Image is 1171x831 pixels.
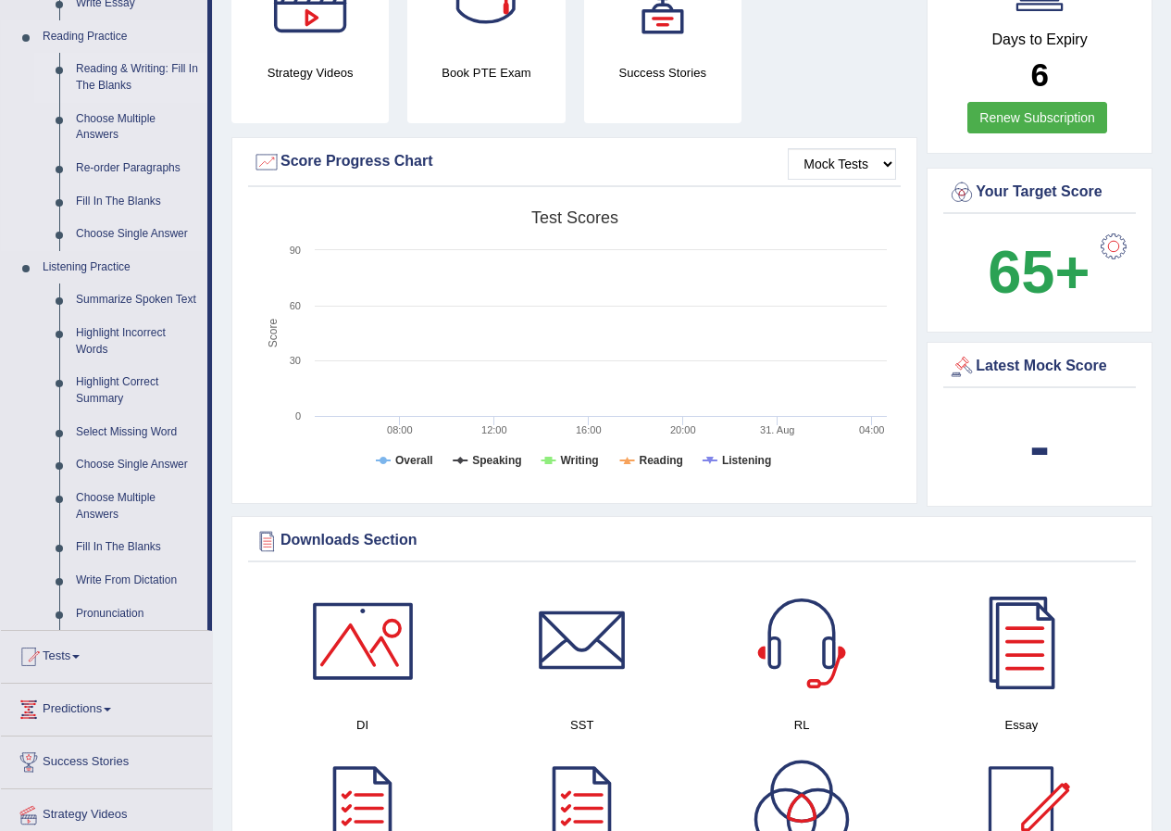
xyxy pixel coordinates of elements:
tspan: Score [267,319,280,348]
div: Latest Mock Score [948,353,1131,381]
a: Listening Practice [34,251,207,284]
text: 16:00 [576,424,602,435]
div: Downloads Section [253,527,1131,555]
h4: Essay [921,715,1122,735]
a: Reading & Writing: Fill In The Blanks [68,53,207,102]
text: 12:00 [481,424,507,435]
tspan: Speaking [472,454,521,467]
text: 90 [290,245,301,256]
text: 0 [295,410,301,422]
a: Summarize Spoken Text [68,283,207,317]
div: Score Progress Chart [253,148,896,176]
a: Pronunciation [68,598,207,631]
b: - [1029,412,1050,480]
a: Select Missing Word [68,416,207,449]
a: Re-order Paragraphs [68,152,207,185]
a: Choose Single Answer [68,448,207,482]
tspan: Overall [395,454,433,467]
h4: Strategy Videos [231,63,389,82]
a: Fill In The Blanks [68,531,207,564]
h4: Book PTE Exam [407,63,565,82]
text: 04:00 [859,424,885,435]
b: 6 [1030,57,1048,93]
a: Tests [1,631,212,677]
h4: Success Stories [584,63,741,82]
a: Choose Multiple Answers [68,103,207,152]
text: 20:00 [670,424,696,435]
h4: SST [481,715,682,735]
div: Your Target Score [948,179,1131,207]
a: Write From Dictation [68,564,207,598]
text: 60 [290,300,301,311]
a: Reading Practice [34,20,207,54]
text: 30 [290,355,301,366]
a: Highlight Incorrect Words [68,317,207,366]
b: 65+ [988,238,1090,306]
h4: Days to Expiry [948,31,1131,48]
a: Highlight Correct Summary [68,366,207,415]
tspan: Test scores [531,208,618,227]
a: Predictions [1,684,212,730]
a: Choose Multiple Answers [68,482,207,531]
h4: RL [702,715,903,735]
tspan: 31. Aug [760,424,794,435]
text: 08:00 [387,424,413,435]
a: Renew Subscription [967,102,1107,133]
h4: DI [262,715,463,735]
tspan: Reading [640,454,683,467]
tspan: Listening [722,454,771,467]
tspan: Writing [560,454,598,467]
a: Choose Single Answer [68,218,207,251]
a: Fill In The Blanks [68,185,207,219]
a: Success Stories [1,737,212,783]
